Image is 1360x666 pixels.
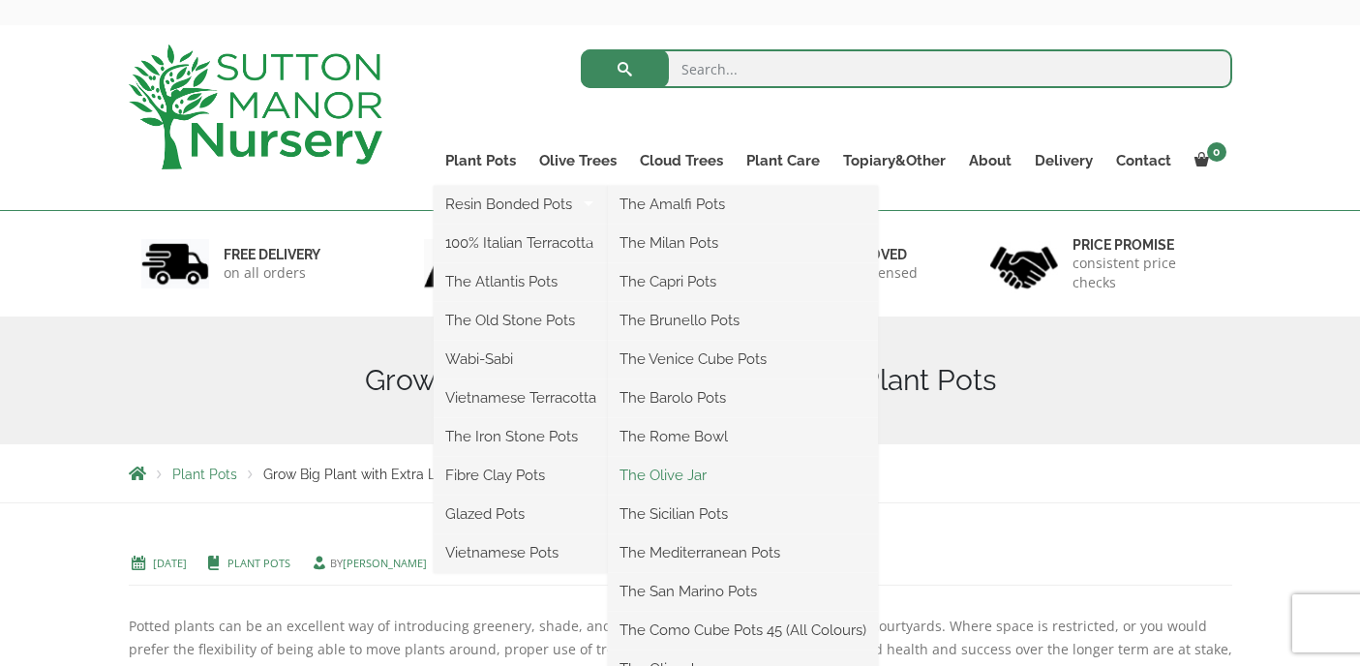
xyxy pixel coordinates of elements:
a: The Brunello Pots [608,306,878,335]
a: The Milan Pots [608,228,878,257]
a: Resin Bonded Pots [434,190,608,219]
h1: Grow Big Plant with Extra Large Tree Plant Pots [129,363,1232,398]
span: by [310,556,427,570]
a: The Venice Cube Pots [608,345,878,374]
a: The Olive Jar [608,461,878,490]
a: Fibre Clay Pots [434,461,608,490]
a: Olive Trees [528,147,628,174]
a: 100% Italian Terracotta [434,228,608,257]
a: [DATE] [153,556,187,570]
a: Delivery [1023,147,1104,174]
a: Plant Care [735,147,831,174]
input: Search... [581,49,1232,88]
a: Plant Pots [227,556,290,570]
a: The Amalfi Pots [608,190,878,219]
nav: Breadcrumbs [129,466,1232,481]
a: The Mediterranean Pots [608,538,878,567]
img: 2.jpg [424,239,492,288]
a: The Atlantis Pots [434,267,608,296]
img: logo [129,45,382,169]
h6: FREE DELIVERY [224,246,320,263]
p: consistent price checks [1073,254,1220,292]
img: 4.jpg [990,234,1058,293]
a: [PERSON_NAME] [343,556,427,570]
a: Wabi-Sabi [434,345,608,374]
a: The Barolo Pots [608,383,878,412]
a: The Capri Pots [608,267,878,296]
a: Vietnamese Terracotta [434,383,608,412]
span: Grow Big Plant with Extra Large Tree Plant Pots [263,467,565,482]
a: Plant Pots [434,147,528,174]
a: 0 [1183,147,1232,174]
h6: Price promise [1073,236,1220,254]
a: Contact [1104,147,1183,174]
a: Glazed Pots [434,499,608,529]
a: The Old Stone Pots [434,306,608,335]
a: The Sicilian Pots [608,499,878,529]
a: The San Marino Pots [608,577,878,606]
a: Topiary&Other [831,147,957,174]
a: Cloud Trees [628,147,735,174]
span: 0 [1207,142,1226,162]
a: The Iron Stone Pots [434,422,608,451]
img: 1.jpg [141,239,209,288]
a: Plant Pots [172,467,237,482]
p: on all orders [224,263,320,283]
a: The Como Cube Pots 45 (All Colours) [608,616,878,645]
a: Vietnamese Pots [434,538,608,567]
a: The Rome Bowl [608,422,878,451]
a: About [957,147,1023,174]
